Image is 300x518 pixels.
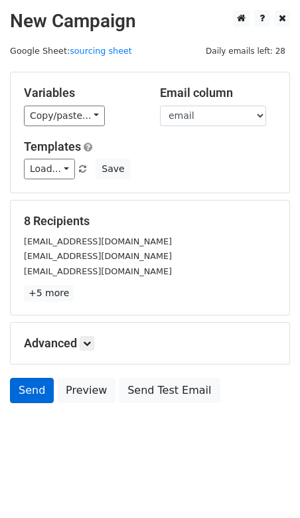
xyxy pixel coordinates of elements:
[24,285,74,302] a: +5 more
[24,159,75,179] a: Load...
[10,46,132,56] small: Google Sheet:
[24,266,172,276] small: [EMAIL_ADDRESS][DOMAIN_NAME]
[24,139,81,153] a: Templates
[201,44,290,58] span: Daily emails left: 28
[70,46,132,56] a: sourcing sheet
[96,159,130,179] button: Save
[24,106,105,126] a: Copy/paste...
[119,378,220,403] a: Send Test Email
[10,10,290,33] h2: New Campaign
[160,86,276,100] h5: Email column
[24,251,172,261] small: [EMAIL_ADDRESS][DOMAIN_NAME]
[24,336,276,351] h5: Advanced
[57,378,115,403] a: Preview
[201,46,290,56] a: Daily emails left: 28
[10,378,54,403] a: Send
[24,236,172,246] small: [EMAIL_ADDRESS][DOMAIN_NAME]
[24,214,276,228] h5: 8 Recipients
[24,86,140,100] h5: Variables
[234,454,300,518] iframe: Chat Widget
